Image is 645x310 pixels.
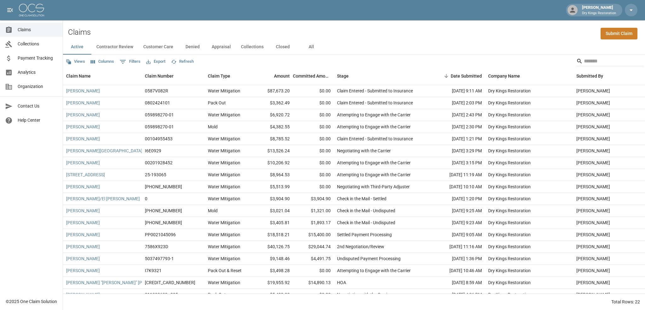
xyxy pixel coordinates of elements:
div: $0.00 [293,133,334,145]
div: 0802424101 [145,100,170,106]
div: $1,893.17 [293,217,334,229]
div: [DATE] 9:11 AM [428,85,485,97]
div: [DATE] 9:23 AM [428,217,485,229]
div: 5033062247-1-1 [145,279,195,286]
div: Claim Number [142,67,205,85]
a: [PERSON_NAME] [66,184,100,190]
div: $8,964.53 [252,169,293,181]
div: $0.00 [293,265,334,277]
button: All [297,39,325,55]
div: Dry Kings Restoration [488,279,531,286]
div: [PERSON_NAME] [579,4,619,16]
div: Pack Out [208,291,226,298]
div: Dry Kings Restoration [488,88,531,94]
div: Madison Kram [576,148,610,154]
div: Janina Burgos [576,291,610,298]
div: Dry Kings Restoration [488,219,531,226]
div: Diego Zavala [576,136,610,142]
div: Dry Kings Restoration [488,208,531,214]
div: Madison Kram [576,219,610,226]
div: $9,148.46 [252,253,293,265]
div: Madison Kram [576,243,610,250]
button: Show filters [118,57,142,67]
div: Water Mitigation [208,219,240,226]
button: Views [64,57,87,67]
div: $5,513.99 [252,181,293,193]
div: Madison Kram [576,208,610,214]
div: Madison Kram [576,112,610,118]
div: Dry Kings Restoration [488,231,531,238]
div: Dry Kings Restoration [488,136,531,142]
a: [PERSON_NAME] [66,100,100,106]
a: [PERSON_NAME] [66,88,100,94]
div: Madison Kram [576,184,610,190]
div: Claim Name [63,67,142,85]
div: Date Submitted [428,67,485,85]
div: $0.00 [293,85,334,97]
div: $19,955.92 [252,277,293,289]
div: 1006-30-9191 [145,219,182,226]
div: $87,673.20 [252,85,293,97]
div: $0.00 [293,145,334,157]
button: Appraisal [207,39,236,55]
button: Contractor Review [91,39,138,55]
div: Search [576,56,644,67]
span: Collections [18,41,58,47]
div: $4,382.55 [252,121,293,133]
div: $15,400.00 [293,229,334,241]
div: Claim Type [205,67,252,85]
div: $3,904.90 [252,193,293,205]
div: Water Mitigation [208,112,240,118]
button: Export [145,57,167,67]
div: $3,405.81 [252,217,293,229]
div: [DATE] 11:16 AM [428,241,485,253]
a: [PERSON_NAME] [66,124,100,130]
div: $29,044.74 [293,241,334,253]
div: Attempting to Engage with the Carrier [337,172,411,178]
div: [DATE] 8:59 AM [428,277,485,289]
div: [DATE] 3:15 PM [428,157,485,169]
div: [DATE] 10:10 AM [428,181,485,193]
div: Dry Kings Restoration [488,255,531,262]
div: 5037497793-1 [145,255,174,262]
div: 2nd Negotiation/Review [337,243,384,250]
div: [DATE] 1:36 PM [428,253,485,265]
div: 059898270-01 [145,112,174,118]
div: Amount [252,67,293,85]
div: I6E0929 [145,148,161,154]
div: $3,362.49 [252,97,293,109]
div: Negotiating with Third-Party Adjuster [337,184,410,190]
div: Claim Name [66,67,91,85]
div: Cory Roth [576,279,610,286]
div: $5,489.00 [252,289,293,301]
div: $13,526.24 [252,145,293,157]
div: $0.00 [293,289,334,301]
div: Undisputed Payment Processing [337,255,401,262]
div: [DATE] 10:46 AM [428,265,485,277]
a: [PERSON_NAME] [66,136,100,142]
div: Dry Kings Restoration [488,112,531,118]
span: Help Center [18,117,58,124]
div: Settled Payment Processing [337,231,392,238]
span: Organization [18,83,58,90]
div: [DATE] 1:21 PM [428,133,485,145]
div: Claim Number [145,67,174,85]
img: ocs-logo-white-transparent.png [19,4,44,16]
div: Claim Entered - Submitted to Insurance [337,100,413,106]
div: $6,920.72 [252,109,293,121]
div: 1006-30-9191 [145,208,182,214]
div: [DATE] 1:20 PM [428,193,485,205]
div: Water Mitigation [208,243,240,250]
div: Attempting to Engage with the Carrier [337,124,411,130]
div: Dry Kings Restoration [488,184,531,190]
div: 25-193065 [145,172,166,178]
div: Dry Kings Restoration [488,160,531,166]
div: Water Mitigation [208,279,240,286]
a: [PERSON_NAME][GEOGRAPHIC_DATA] [66,148,142,154]
span: Contact Us [18,103,58,109]
div: Madison Kram [576,172,610,178]
div: Mold [208,208,218,214]
a: [PERSON_NAME] [66,243,100,250]
div: Attempting to Engage with the Carrier [337,267,411,274]
div: Negotiating with the Carrier [337,148,391,154]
